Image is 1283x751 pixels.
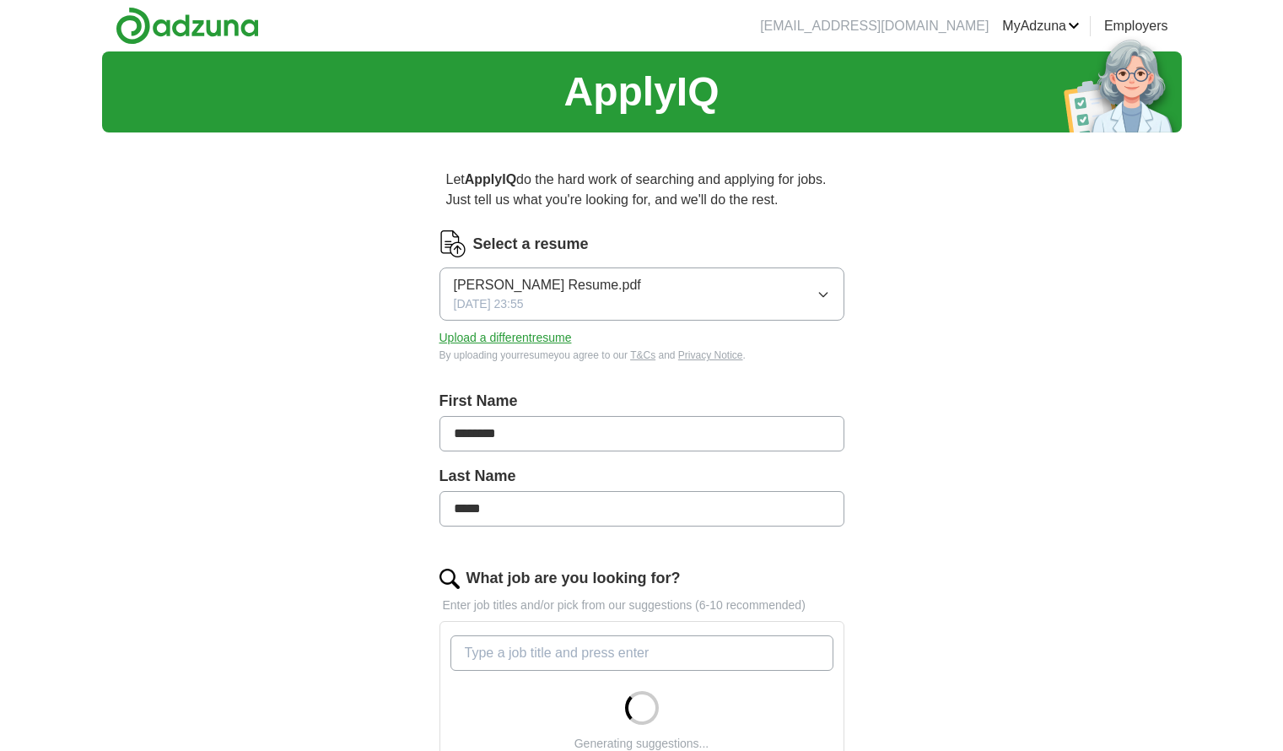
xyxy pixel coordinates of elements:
[454,295,524,313] span: [DATE] 23:55
[439,390,844,413] label: First Name
[439,348,844,363] div: By uploading your resume you agree to our and .
[439,163,844,217] p: Let do the hard work of searching and applying for jobs. Just tell us what you're looking for, an...
[473,233,589,256] label: Select a resume
[439,230,466,257] img: CV Icon
[439,329,572,347] button: Upload a differentresume
[1002,16,1080,36] a: MyAdzuna
[439,465,844,488] label: Last Name
[1104,16,1168,36] a: Employers
[454,275,641,295] span: [PERSON_NAME] Resume.pdf
[116,7,259,45] img: Adzuna logo
[563,62,719,122] h1: ApplyIQ
[630,349,655,361] a: T&Cs
[439,597,844,614] p: Enter job titles and/or pick from our suggestions (6-10 recommended)
[439,267,844,321] button: [PERSON_NAME] Resume.pdf[DATE] 23:55
[760,16,989,36] li: [EMAIL_ADDRESS][DOMAIN_NAME]
[678,349,743,361] a: Privacy Notice
[466,567,681,590] label: What job are you looking for?
[465,172,516,186] strong: ApplyIQ
[450,635,833,671] input: Type a job title and press enter
[439,569,460,589] img: search.png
